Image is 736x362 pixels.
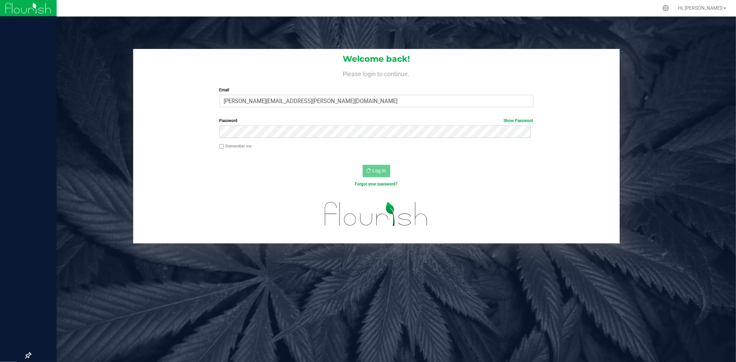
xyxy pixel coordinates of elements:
span: Log In [373,168,386,173]
div: Manage settings [661,5,670,11]
a: Show Password [504,118,533,123]
a: Forgot your password? [355,182,398,187]
h1: Welcome back! [133,54,620,63]
input: Remember me [219,144,224,149]
button: Log In [363,165,390,177]
label: Remember me [219,143,252,149]
h4: Please login to continue. [133,69,620,77]
label: Email [219,87,533,93]
span: Hi, [PERSON_NAME]! [678,5,723,11]
img: flourish_logo.svg [315,194,437,233]
span: Password [219,118,238,123]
